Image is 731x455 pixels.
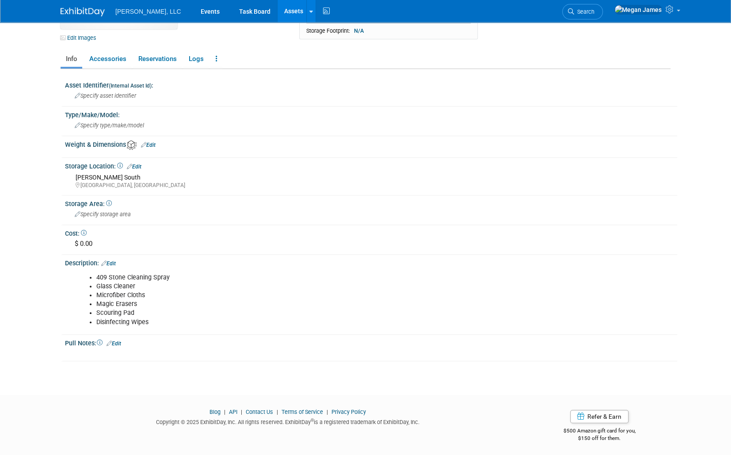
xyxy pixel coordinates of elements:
[246,409,273,415] a: Contact Us
[65,79,677,90] div: Asset Identifier :
[574,8,594,15] span: Search
[96,318,556,327] li: Disinfecting Wipes
[75,92,136,99] span: Specify asset identifier
[65,336,677,348] div: Pull Notes:
[65,160,677,171] div: Storage Location:
[133,51,182,67] a: Reservations
[570,410,628,423] a: Refer & Earn
[239,409,244,415] span: |
[562,4,603,19] a: Search
[306,27,471,35] div: Storage Footprint:
[115,8,181,15] span: [PERSON_NAME], LLC
[614,5,662,15] img: Megan James
[65,227,677,238] div: Cost:
[96,291,556,300] li: Microfiber Cloths
[65,256,677,268] div: Description:
[274,409,280,415] span: |
[65,200,112,207] span: Storage Area:
[528,421,671,442] div: $500 Amazon gift card for you,
[84,51,131,67] a: Accessories
[183,51,209,67] a: Logs
[61,51,82,67] a: Info
[76,182,670,189] div: [GEOGRAPHIC_DATA], [GEOGRAPHIC_DATA]
[331,409,366,415] a: Privacy Policy
[127,140,137,150] img: Asset Weight and Dimensions
[222,409,228,415] span: |
[96,309,556,317] li: Scouring Pad
[209,409,221,415] a: Blog
[75,122,144,129] span: Specify type/make/model
[311,418,314,423] sup: ®
[324,409,330,415] span: |
[61,8,105,16] img: ExhibitDay
[282,409,323,415] a: Terms of Service
[107,340,121,347] a: Edit
[61,416,515,426] div: Copyright © 2025 ExhibitDay, Inc. All rights reserved. ExhibitDay is a registered trademark of Ex...
[65,108,677,119] div: Type/Make/Model:
[109,83,152,89] small: (Internal Asset Id)
[75,211,131,218] span: Specify storage area
[528,435,671,442] div: $150 off for them.
[96,300,556,309] li: Magic Erasers
[61,32,100,43] a: Edit Images
[101,260,116,267] a: Edit
[76,174,141,181] span: [PERSON_NAME] South
[127,164,141,170] a: Edit
[141,142,156,148] a: Edit
[96,282,556,291] li: Glass Cleaner
[72,237,670,251] div: $ 0.00
[65,138,677,150] div: Weight & Dimensions
[351,27,366,35] span: N/A
[96,273,556,282] li: 409 Stone Cleaning Spray
[229,409,237,415] a: API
